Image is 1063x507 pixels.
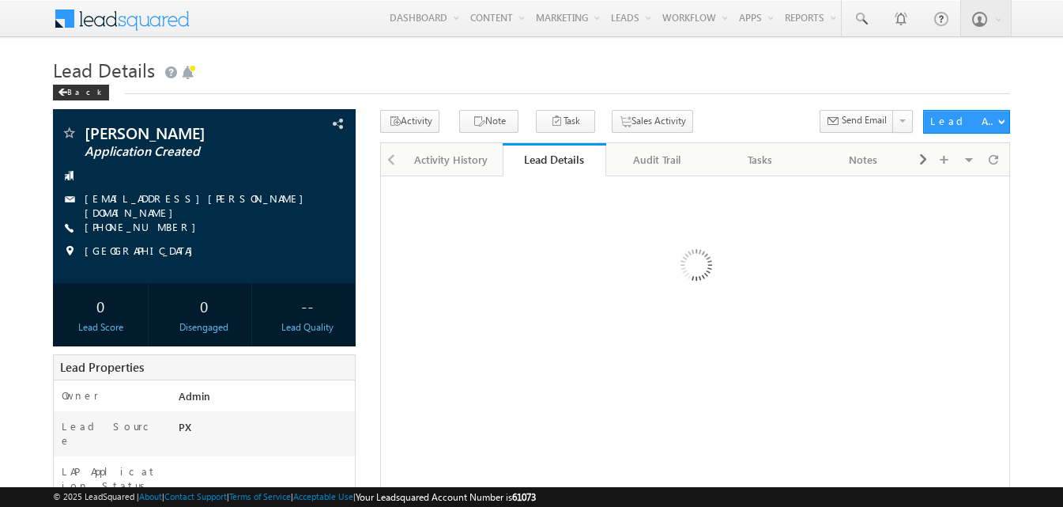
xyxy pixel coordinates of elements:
[923,110,1010,134] button: Lead Actions
[709,143,812,176] a: Tasks
[53,490,536,505] span: © 2025 LeadSquared | | | | |
[139,491,162,501] a: About
[60,359,144,375] span: Lead Properties
[179,389,210,403] span: Admin
[820,110,894,133] button: Send Email
[503,143,605,176] a: Lead Details
[53,57,155,82] span: Lead Details
[160,320,247,335] div: Disengaged
[930,114,997,128] div: Lead Actions
[400,143,503,176] a: Activity History
[356,491,536,503] span: Your Leadsquared Account Number is
[264,320,351,335] div: Lead Quality
[229,491,291,501] a: Terms of Service
[85,220,204,236] span: [PHONE_NUMBER]
[812,143,914,176] a: Notes
[264,291,351,320] div: --
[85,191,311,219] a: [EMAIL_ADDRESS][PERSON_NAME][DOMAIN_NAME]
[842,113,887,127] span: Send Email
[536,110,595,133] button: Task
[175,419,355,441] div: PX
[53,85,109,100] div: Back
[85,125,271,141] span: [PERSON_NAME]
[413,150,488,169] div: Activity History
[612,110,693,133] button: Sales Activity
[160,291,247,320] div: 0
[85,144,271,160] span: Application Created
[164,491,227,501] a: Contact Support
[380,110,439,133] button: Activity
[824,150,900,169] div: Notes
[293,491,353,501] a: Acceptable Use
[53,84,117,97] a: Back
[512,491,536,503] span: 61073
[57,320,144,335] div: Lead Score
[459,110,518,133] button: Note
[85,244,201,259] span: [GEOGRAPHIC_DATA]
[62,464,163,493] label: LAP Application Status
[606,143,709,176] a: Audit Trail
[62,388,99,403] label: Owner
[619,150,695,169] div: Audit Trail
[515,152,594,167] div: Lead Details
[57,291,144,320] div: 0
[62,419,163,448] label: Lead Source
[613,186,777,350] img: Loading...
[722,150,797,169] div: Tasks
